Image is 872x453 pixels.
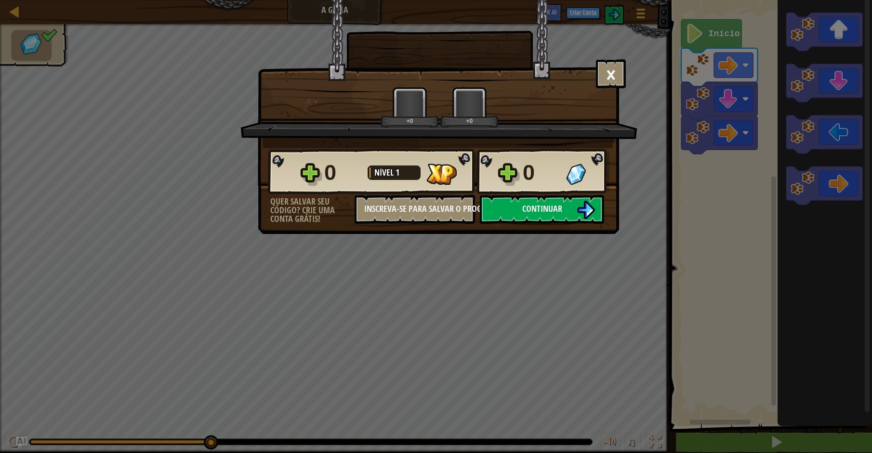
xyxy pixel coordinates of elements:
[374,166,396,178] span: Nível
[442,117,497,124] div: +0
[480,195,604,224] button: Continuar
[396,166,399,178] span: 1
[355,195,475,224] button: Inscreva-se para salvar o progresso
[270,197,355,223] div: Quer salvar seu código? Crie uma conta grátis!
[566,164,586,185] img: Gemas Ganhas
[523,157,560,188] div: 0
[596,59,626,88] button: ×
[426,164,457,185] img: XP Ganho
[383,117,437,124] div: +0
[577,201,595,219] img: Continuar
[522,203,562,215] span: Continuar
[324,157,362,188] div: 0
